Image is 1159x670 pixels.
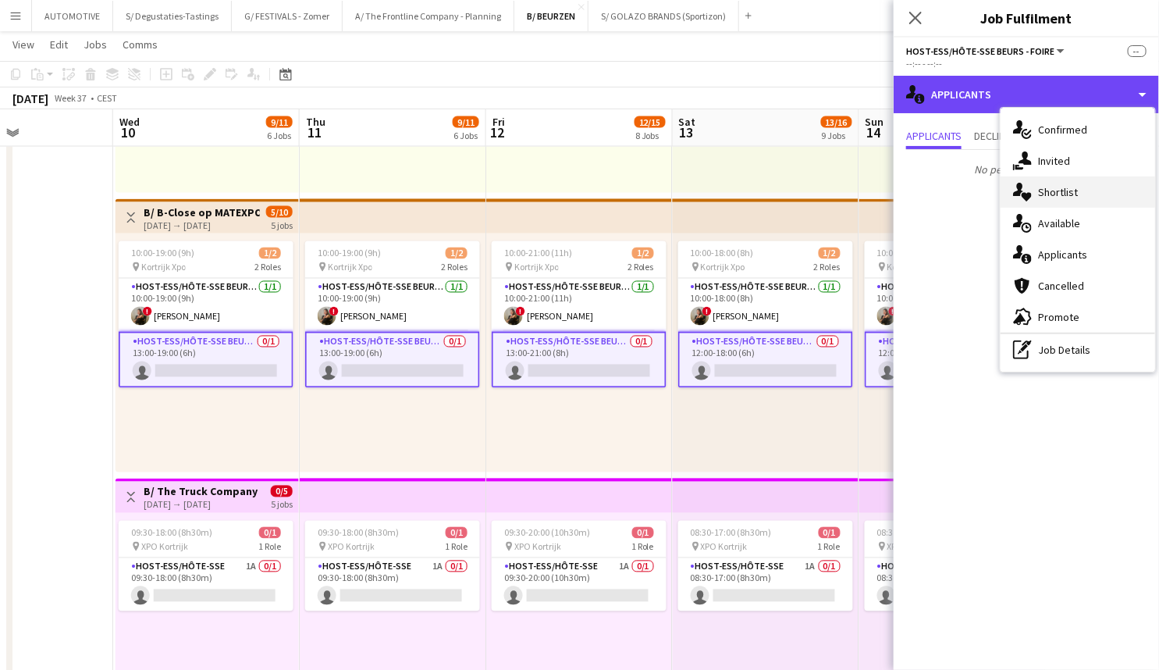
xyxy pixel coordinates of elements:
div: Shortlist [1001,176,1155,208]
app-job-card: 10:00-21:00 (11h)1/2 Kortrijk Xpo2 RolesHost-ess/Hôte-sse Beurs - Foire1/110:00-21:00 (11h)![PERS... [492,241,667,388]
div: [DATE] → [DATE] [144,219,260,231]
span: XPO Kortrijk [887,541,934,553]
div: [DATE] [12,91,48,106]
div: 6 Jobs [267,130,292,141]
span: Thu [306,115,325,129]
app-card-role: Host-ess/Hôte-sse1A0/109:30-18:00 (8h30m) [305,558,480,611]
span: XPO Kortrijk [514,541,561,553]
span: 10:00-19:00 (9h) [131,248,194,259]
div: 6 Jobs [453,130,478,141]
span: 1/2 [446,248,468,259]
app-card-role: Host-ess/Hôte-sse Beurs - Foire1/110:00-19:00 (9h)![PERSON_NAME] [119,279,293,332]
span: 11 [304,123,325,141]
span: 13/16 [821,116,852,128]
span: 2 Roles [441,262,468,273]
app-job-card: 09:30-20:00 (10h30m)0/1 XPO Kortrijk1 RoleHost-ess/Hôte-sse1A0/109:30-20:00 (10h30m) [492,521,667,611]
span: 08:30-17:00 (8h30m) [691,527,772,539]
button: AUTOMOTIVE [32,1,113,31]
span: 1/2 [819,248,841,259]
div: Available [1001,208,1155,239]
span: XPO Kortrijk [141,541,188,553]
h3: B/ The Truck Company - Matexpo 10-14/09 2025 [144,485,260,499]
span: 10:00-19:00 (9h) [318,248,381,259]
span: Declined [974,130,1017,141]
span: 10 [117,123,140,141]
app-card-role: Host-ess/Hôte-sse Beurs - Foire0/112:00-18:00 (6h) [865,332,1040,388]
span: 9/11 [266,116,293,128]
app-job-card: 09:30-18:00 (8h30m)0/1 XPO Kortrijk1 RoleHost-ess/Hôte-sse1A0/109:30-18:00 (8h30m) [119,521,293,611]
div: 10:00-18:00 (8h)1/2 Kortrijk Xpo2 RolesHost-ess/Hôte-sse Beurs - Foire1/110:00-18:00 (8h)![PERSON... [678,241,853,388]
div: 08:30-17:00 (8h30m)0/1 XPO Kortrijk1 RoleHost-ess/Hôte-sse1A0/108:30-17:00 (8h30m) [865,521,1040,611]
a: Jobs [77,34,113,55]
app-job-card: 10:00-19:00 (9h)1/2 Kortrijk Xpo2 RolesHost-ess/Hôte-sse Beurs - Foire1/110:00-19:00 (9h)![PERSON... [119,241,293,388]
button: A/ The Frontline Company - Planning [343,1,514,31]
span: 1 Role [631,541,654,553]
span: 09:30-20:00 (10h30m) [504,527,590,539]
h3: B/ B-Close op MATEXPO (10-14/09) [144,205,260,219]
div: Promote [1001,301,1155,333]
span: 1/2 [632,248,654,259]
span: Kortrijk Xpo [887,262,932,273]
div: Applicants [1001,239,1155,270]
div: CEST [97,92,117,104]
button: G/ FESTIVALS - Zomer [232,1,343,31]
span: Jobs [84,37,107,52]
app-job-card: 10:00-18:00 (8h)1/2 Kortrijk Xpo2 RolesHost-ess/Hôte-sse Beurs - Foire1/110:00-18:00 (8h)![PERSON... [865,241,1040,388]
span: 12/15 [635,116,666,128]
span: 5/10 [266,206,293,218]
app-card-role: Host-ess/Hôte-sse Beurs - Foire1/110:00-18:00 (8h)![PERSON_NAME] [678,279,853,332]
app-card-role: Host-ess/Hôte-sse Beurs - Foire1/110:00-21:00 (11h)![PERSON_NAME] [492,279,667,332]
app-job-card: 08:30-17:00 (8h30m)0/1 XPO Kortrijk1 RoleHost-ess/Hôte-sse1A0/108:30-17:00 (8h30m) [678,521,853,611]
span: XPO Kortrijk [328,541,375,553]
span: 2 Roles [254,262,281,273]
span: 0/1 [819,527,841,539]
span: -- [1128,45,1147,57]
span: Applicants [906,130,962,141]
span: 2 Roles [627,262,654,273]
div: [DATE] → [DATE] [144,499,260,511]
span: 9/11 [453,116,479,128]
span: XPO Kortrijk [701,541,748,553]
app-card-role: Host-ess/Hôte-sse Beurs - Foire0/113:00-19:00 (6h) [119,332,293,388]
span: 0/5 [271,486,293,497]
span: Kortrijk Xpo [328,262,372,273]
span: Host-ess/Hôte-sse Beurs - Foire [906,45,1054,57]
span: 1 Role [818,541,841,553]
span: 12 [490,123,505,141]
span: 0/1 [259,527,281,539]
span: 14 [863,123,884,141]
app-job-card: 10:00-19:00 (9h)1/2 Kortrijk Xpo2 RolesHost-ess/Hôte-sse Beurs - Foire1/110:00-19:00 (9h)![PERSON... [305,241,480,388]
span: 10:00-18:00 (8h) [691,248,754,259]
div: Confirmed [1001,114,1155,145]
div: Applicants [894,76,1159,113]
button: B/ BEURZEN [514,1,588,31]
span: ! [702,307,712,316]
span: Week 37 [52,92,91,104]
span: Kortrijk Xpo [701,262,745,273]
a: Edit [44,34,74,55]
span: Fri [492,115,505,129]
span: 2 Roles [814,262,841,273]
span: Sat [679,115,696,129]
span: ! [889,307,898,316]
span: 10:00-18:00 (8h) [877,248,940,259]
div: Invited [1001,145,1155,176]
span: Sun [866,115,884,129]
div: Cancelled [1001,270,1155,301]
app-card-role: Host-ess/Hôte-sse1A0/108:30-17:00 (8h30m) [865,558,1040,611]
app-card-role: Host-ess/Hôte-sse1A0/108:30-17:00 (8h30m) [678,558,853,611]
span: Kortrijk Xpo [141,262,186,273]
span: Edit [50,37,68,52]
span: 0/1 [632,527,654,539]
a: Comms [116,34,164,55]
h3: Job Fulfilment [894,8,1159,28]
app-card-role: Host-ess/Hôte-sse Beurs - Foire1/110:00-19:00 (9h)![PERSON_NAME] [305,279,480,332]
div: 8 Jobs [635,130,665,141]
button: S/ GOLAZO BRANDS (Sportizon) [588,1,739,31]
